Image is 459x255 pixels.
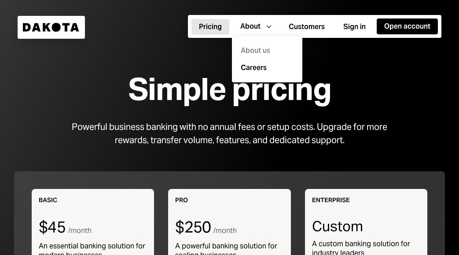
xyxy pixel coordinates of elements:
button: Pricing [191,19,229,35]
div: / month [68,226,92,236]
div: Enterprise [312,196,420,204]
div: Powerful business banking with no annual fees or setup costs. Upgrade for more rewards, transfer ... [61,120,399,147]
button: About [233,18,278,34]
a: Sign in [336,18,373,35]
div: $45 [39,218,66,236]
div: $250 [175,218,211,236]
div: Basic [39,196,147,204]
a: About us [237,41,297,59]
div: Simple pricing [128,72,331,106]
div: Pro [175,196,283,204]
a: Careers [241,63,301,74]
div: / month [213,226,237,236]
button: Sign in [336,19,373,35]
a: Customers [281,18,332,35]
button: Customers [281,19,332,35]
a: Pricing [191,18,229,35]
div: About [240,22,261,31]
div: Custom [312,218,420,234]
div: About us [237,42,297,59]
button: Open account [377,18,438,34]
